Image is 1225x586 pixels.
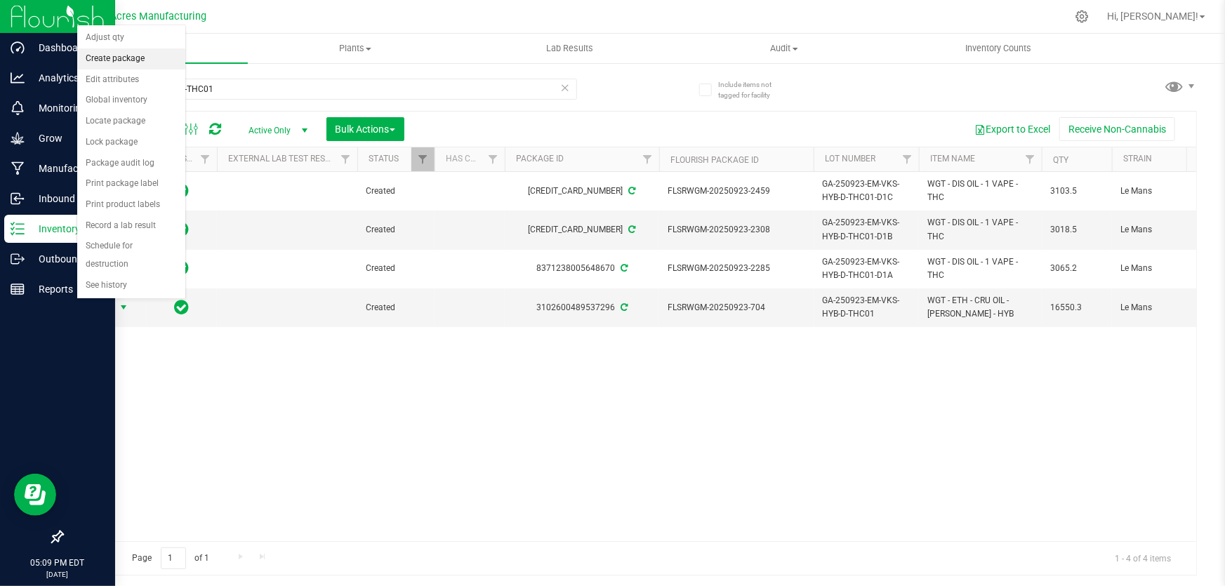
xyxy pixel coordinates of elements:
button: Receive Non-Cannabis [1059,117,1175,141]
button: Bulk Actions [326,117,404,141]
li: Print product labels [77,194,185,215]
inline-svg: Inbound [11,192,25,206]
a: Strain [1123,154,1152,164]
p: [DATE] [6,569,109,580]
inline-svg: Reports [11,282,25,296]
li: Lock package [77,132,185,153]
p: Manufacturing [25,160,109,177]
li: Schedule for destruction [77,236,185,274]
p: Dashboard [25,39,109,56]
a: Filter [636,147,659,171]
p: 05:09 PM EDT [6,557,109,569]
span: Lab Results [527,42,612,55]
li: Create package [77,48,185,69]
iframe: Resource center [14,474,56,516]
inline-svg: Analytics [11,71,25,85]
li: Print package label [77,173,185,194]
span: FLSRWGM-20250923-2459 [668,185,805,198]
span: GA-250923-EM-VKS-HYB-D-THC01-D1A [822,255,911,282]
a: Lot Number [825,154,875,164]
p: Grow [25,130,109,147]
li: Package audit log [77,153,185,174]
span: select [115,298,133,317]
li: Edit attributes [77,69,185,91]
button: Export to Excel [965,117,1059,141]
a: Inventory Counts [892,34,1106,63]
span: Bulk Actions [336,124,395,135]
span: Sync from Compliance System [627,186,636,196]
a: Plants [248,34,462,63]
a: Qty [1053,155,1068,165]
span: 3018.5 [1050,223,1104,237]
a: Status [369,154,399,164]
a: Flourish Package ID [670,155,759,165]
span: Hi, [PERSON_NAME]! [1107,11,1198,22]
span: WGT - DIS OIL - 1 VAPE - THC [927,216,1033,243]
p: Outbound [25,251,109,267]
span: GA-250923-EM-VKS-HYB-D-THC01-D1C [822,178,911,204]
span: FLSRWGM-20250923-2308 [668,223,805,237]
inline-svg: Outbound [11,252,25,266]
p: Inbound [25,190,109,207]
div: 8371238005648670 [503,262,661,275]
a: Filter [1019,147,1042,171]
span: FLSRWGM-20250923-2285 [668,262,805,275]
div: Manage settings [1073,10,1091,23]
a: Package ID [516,154,564,164]
p: Inventory [25,220,109,237]
span: Created [366,223,426,237]
a: Lab Results [463,34,677,63]
span: Sync from Compliance System [627,225,636,234]
span: Page of 1 [120,547,221,569]
p: Reports [25,281,109,298]
span: 3065.2 [1050,262,1104,275]
li: See history [77,275,185,296]
span: FLSRWGM-20250923-704 [668,301,805,314]
span: GA-250923-EM-VKS-HYB-D-THC01 [822,294,911,321]
a: Filter [194,147,217,171]
span: Include items not tagged for facility [718,79,788,100]
a: Audit [677,34,891,63]
span: Sync from Compliance System [618,302,628,312]
span: 1 - 4 of 4 items [1104,547,1182,568]
a: Filter [334,147,357,171]
input: Search Package ID, Item Name, SKU, Lot or Part Number... [62,79,577,100]
div: 3102600489537296 [503,301,661,314]
span: WGT - DIS OIL - 1 VAPE - THC [927,255,1033,282]
span: Green Acres Manufacturing [80,11,206,22]
a: Filter [896,147,919,171]
li: Adjust qty [77,27,185,48]
span: Created [366,301,426,314]
span: Inventory Counts [947,42,1051,55]
span: WGT - ETH - CRU OIL - [PERSON_NAME] - HYB [927,294,1033,321]
li: Locate package [77,111,185,132]
inline-svg: Monitoring [11,101,25,115]
span: 16550.3 [1050,301,1104,314]
span: WGT - DIS OIL - 1 VAPE - THC [927,178,1033,204]
span: In Sync [175,298,190,317]
a: External Lab Test Result [228,154,338,164]
inline-svg: Dashboard [11,41,25,55]
li: Global inventory [77,90,185,111]
input: 1 [161,547,186,569]
p: Monitoring [25,100,109,116]
span: Audit [677,42,890,55]
span: Created [366,185,426,198]
span: Created [366,262,426,275]
span: Plants [249,42,461,55]
span: GA-250923-EM-VKS-HYB-D-THC01-D1B [822,216,911,243]
span: Clear [560,79,570,97]
inline-svg: Manufacturing [11,161,25,175]
inline-svg: Inventory [11,222,25,236]
div: [CREDIT_CARD_NUMBER] [503,223,661,237]
a: Filter [482,147,505,171]
inline-svg: Grow [11,131,25,145]
div: [CREDIT_CARD_NUMBER] [503,185,661,198]
a: Item Name [930,154,975,164]
p: Analytics [25,69,109,86]
span: 3103.5 [1050,185,1104,198]
li: Record a lab result [77,215,185,237]
th: Has COA [435,147,505,172]
a: Filter [411,147,435,171]
span: Sync from Compliance System [618,263,628,273]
